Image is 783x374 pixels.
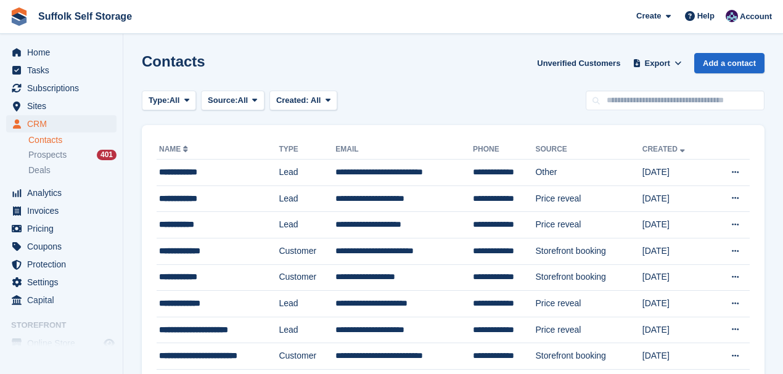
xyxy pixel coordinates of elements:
span: Created: [276,96,309,105]
a: Prospects 401 [28,148,117,161]
td: Storefront booking [535,238,642,264]
td: [DATE] [642,212,711,238]
span: Protection [27,256,101,273]
td: Storefront booking [535,343,642,370]
td: [DATE] [642,343,711,370]
span: Source: [208,94,237,107]
a: menu [6,238,117,255]
a: Deals [28,164,117,177]
td: [DATE] [642,160,711,186]
span: Prospects [28,149,67,161]
span: Account [740,10,772,23]
a: Name [159,145,191,153]
span: Coupons [27,238,101,255]
a: Preview store [102,336,117,351]
span: All [311,96,321,105]
a: menu [6,256,117,273]
a: menu [6,291,117,309]
span: CRM [27,115,101,132]
span: Create [636,10,661,22]
span: Help [697,10,715,22]
td: Lead [279,317,335,343]
td: Lead [279,291,335,317]
span: Analytics [27,184,101,201]
td: [DATE] [642,291,711,317]
a: Suffolk Self Storage [33,6,137,26]
td: Customer [279,264,335,291]
td: Customer [279,238,335,264]
a: menu [6,202,117,219]
span: Export [645,57,670,70]
span: Invoices [27,202,101,219]
td: Price reveal [535,291,642,317]
button: Created: All [269,91,337,111]
a: menu [6,184,117,201]
a: menu [6,274,117,291]
a: menu [6,44,117,61]
span: All [170,94,180,107]
td: Lead [279,212,335,238]
span: Settings [27,274,101,291]
button: Export [630,53,684,73]
td: Storefront booking [535,264,642,291]
a: Unverified Customers [532,53,625,73]
span: Type: [149,94,170,107]
span: Storefront [11,319,123,331]
a: menu [6,220,117,237]
a: menu [6,79,117,97]
th: Source [535,140,642,160]
td: [DATE] [642,264,711,291]
span: Tasks [27,62,101,79]
a: menu [6,335,117,352]
span: All [238,94,248,107]
span: Home [27,44,101,61]
th: Phone [473,140,535,160]
td: Price reveal [535,185,642,212]
button: Source: All [201,91,264,111]
span: Online Store [27,335,101,352]
th: Type [279,140,335,160]
button: Type: All [142,91,196,111]
img: stora-icon-8386f47178a22dfd0bd8f6a31ec36ba5ce8667c1dd55bd0f319d3a0aa187defe.svg [10,7,28,26]
td: Other [535,160,642,186]
div: 401 [97,150,117,160]
span: Subscriptions [27,79,101,97]
td: [DATE] [642,317,711,343]
td: Lead [279,160,335,186]
th: Email [335,140,473,160]
a: Contacts [28,134,117,146]
a: Created [642,145,687,153]
td: [DATE] [642,238,711,264]
img: William Notcutt [726,10,738,22]
td: Customer [279,343,335,370]
span: Deals [28,165,51,176]
span: Capital [27,291,101,309]
a: menu [6,62,117,79]
td: [DATE] [642,185,711,212]
span: Pricing [27,220,101,237]
span: Sites [27,97,101,115]
td: Price reveal [535,212,642,238]
td: Lead [279,185,335,212]
td: Price reveal [535,317,642,343]
a: Add a contact [694,53,765,73]
a: menu [6,97,117,115]
h1: Contacts [142,53,205,70]
a: menu [6,115,117,132]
